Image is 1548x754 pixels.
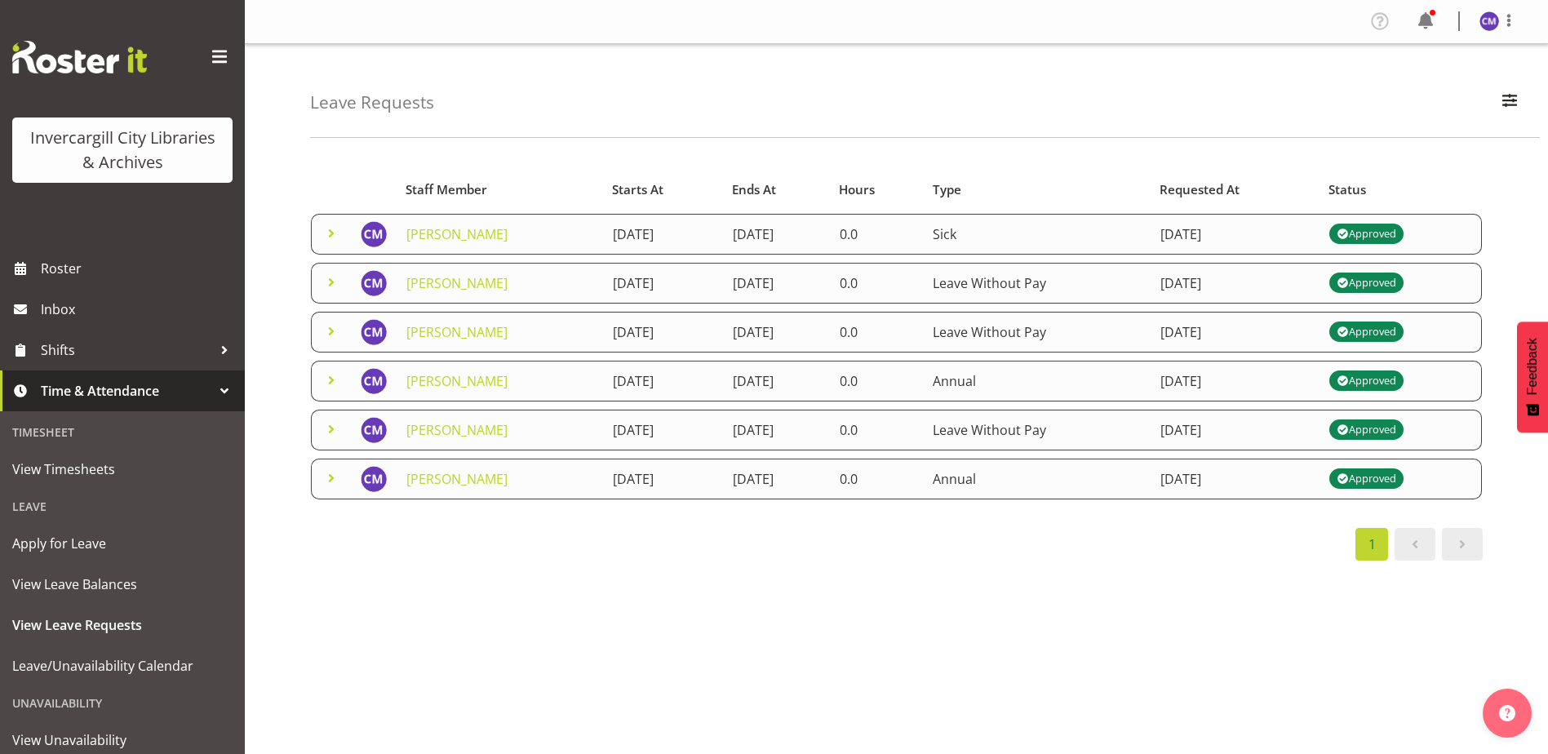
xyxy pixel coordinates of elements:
td: [DATE] [603,410,723,450]
td: Leave Without Pay [923,263,1151,304]
div: Timesheet [4,415,241,449]
a: [PERSON_NAME] [406,421,508,439]
td: Annual [923,459,1151,499]
span: Requested At [1160,180,1240,199]
td: [DATE] [1151,214,1320,255]
img: chamique-mamolo11658.jpg [361,466,387,492]
a: [PERSON_NAME] [406,274,508,292]
td: [DATE] [603,214,723,255]
a: View Leave Requests [4,605,241,645]
td: Leave Without Pay [923,312,1151,353]
img: chamique-mamolo11658.jpg [1479,11,1499,31]
div: Approved [1337,371,1395,391]
span: View Leave Requests [12,613,233,637]
a: View Timesheets [4,449,241,490]
img: chamique-mamolo11658.jpg [361,221,387,247]
td: [DATE] [723,361,830,401]
td: [DATE] [723,214,830,255]
a: Leave/Unavailability Calendar [4,645,241,686]
span: Type [933,180,961,199]
span: Hours [839,180,875,199]
td: [DATE] [723,459,830,499]
td: [DATE] [1151,361,1320,401]
img: help-xxl-2.png [1499,705,1515,721]
div: Approved [1337,420,1395,440]
td: [DATE] [723,312,830,353]
div: Approved [1337,224,1395,244]
span: Feedback [1525,338,1540,395]
span: Shifts [41,338,212,362]
td: 0.0 [830,361,923,401]
a: [PERSON_NAME] [406,225,508,243]
a: [PERSON_NAME] [406,323,508,341]
img: chamique-mamolo11658.jpg [361,417,387,443]
td: 0.0 [830,410,923,450]
div: Invercargill City Libraries & Archives [29,126,216,175]
span: Staff Member [406,180,487,199]
td: [DATE] [1151,410,1320,450]
td: 0.0 [830,214,923,255]
td: [DATE] [1151,459,1320,499]
div: Approved [1337,322,1395,342]
img: Rosterit website logo [12,41,147,73]
button: Filter Employees [1493,85,1527,121]
span: Ends At [732,180,776,199]
td: Sick [923,214,1151,255]
button: Feedback - Show survey [1517,322,1548,432]
td: [DATE] [603,361,723,401]
td: [DATE] [603,263,723,304]
div: Approved [1337,469,1395,489]
img: chamique-mamolo11658.jpg [361,270,387,296]
td: 0.0 [830,312,923,353]
span: Time & Attendance [41,379,212,403]
a: Apply for Leave [4,523,241,564]
td: [DATE] [603,459,723,499]
img: chamique-mamolo11658.jpg [361,368,387,394]
span: Leave/Unavailability Calendar [12,654,233,678]
td: [DATE] [723,410,830,450]
a: [PERSON_NAME] [406,470,508,488]
span: View Timesheets [12,457,233,481]
span: Apply for Leave [12,531,233,556]
h4: Leave Requests [310,93,434,112]
span: Roster [41,256,237,281]
img: chamique-mamolo11658.jpg [361,319,387,345]
span: Starts At [612,180,663,199]
div: Approved [1337,273,1395,293]
td: Leave Without Pay [923,410,1151,450]
td: [DATE] [1151,263,1320,304]
a: View Leave Balances [4,564,241,605]
td: 0.0 [830,263,923,304]
td: [DATE] [603,312,723,353]
span: View Unavailability [12,728,233,752]
td: [DATE] [1151,312,1320,353]
td: 0.0 [830,459,923,499]
div: Unavailability [4,686,241,720]
div: Leave [4,490,241,523]
span: Status [1328,180,1366,199]
td: [DATE] [723,263,830,304]
span: View Leave Balances [12,572,233,597]
a: [PERSON_NAME] [406,372,508,390]
td: Annual [923,361,1151,401]
span: Inbox [41,297,237,322]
